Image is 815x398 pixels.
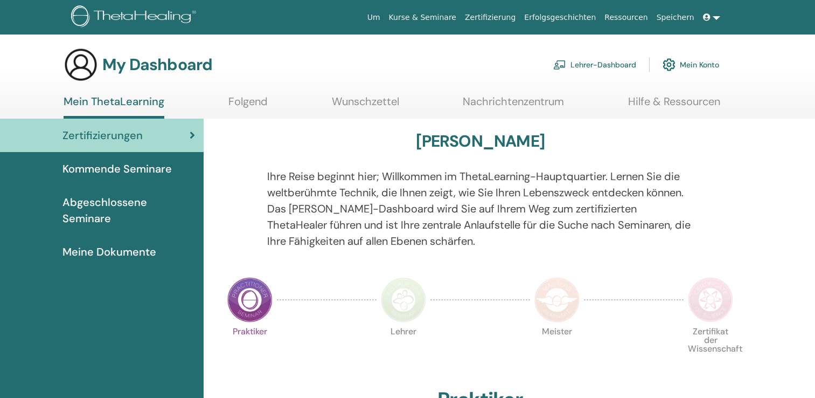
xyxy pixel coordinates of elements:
[62,244,156,260] span: Meine Dokumente
[267,168,693,249] p: Ihre Reise beginnt hier; Willkommen im ThetaLearning-Hauptquartier. Lernen Sie die weltberühmte T...
[381,277,426,322] img: Instructor
[102,55,212,74] h3: My Dashboard
[332,95,399,116] a: Wunschzettel
[553,53,636,77] a: Lehrer-Dashboard
[688,277,733,322] img: Certificate of Science
[62,161,172,177] span: Kommende Seminare
[64,95,164,119] a: Mein ThetaLearning
[663,53,719,77] a: Mein Konto
[363,8,385,28] a: Um
[534,327,580,373] p: Meister
[228,95,268,116] a: Folgend
[64,47,98,82] img: generic-user-icon.jpg
[416,132,545,151] h3: [PERSON_NAME]
[461,8,520,28] a: Zertifizierung
[688,327,733,373] p: Zertifikat der Wissenschaft
[600,8,652,28] a: Ressourcen
[381,327,426,373] p: Lehrer
[62,127,143,143] span: Zertifizierungen
[553,60,566,70] img: chalkboard-teacher.svg
[71,5,200,30] img: logo.png
[463,95,564,116] a: Nachrichtenzentrum
[520,8,600,28] a: Erfolgsgeschichten
[227,277,273,322] img: Practitioner
[534,277,580,322] img: Master
[663,56,675,74] img: cog.svg
[652,8,699,28] a: Speichern
[628,95,720,116] a: Hilfe & Ressourcen
[227,327,273,373] p: Praktiker
[62,194,195,227] span: Abgeschlossene Seminare
[385,8,461,28] a: Kurse & Seminare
